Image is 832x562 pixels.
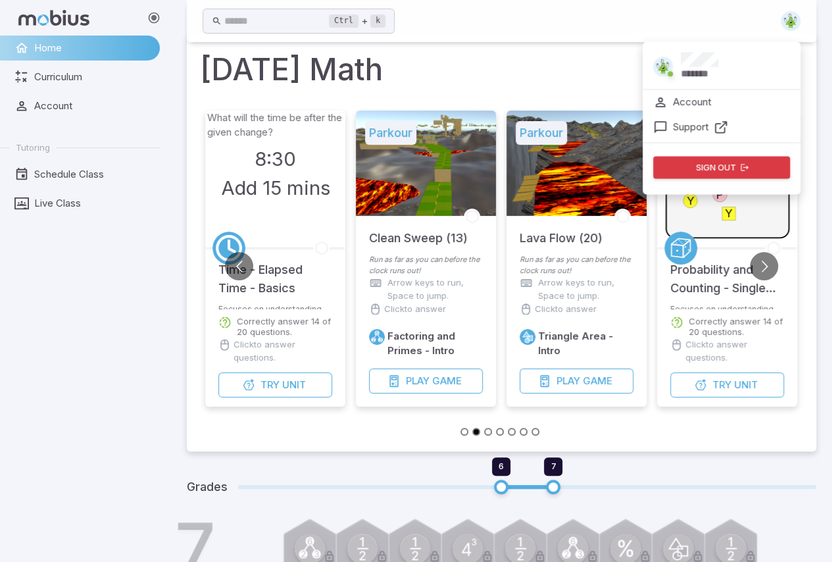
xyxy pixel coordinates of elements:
[653,57,673,76] img: triangle.svg
[670,372,784,397] button: TryUnit
[212,232,245,265] a: Time
[34,70,151,84] span: Curriculum
[329,14,358,28] kbd: Ctrl
[583,374,612,388] span: Game
[535,303,633,329] p: Click to answer questions.
[34,41,151,55] span: Home
[218,247,332,297] h5: Time - Elapsed Time - Basics
[686,194,693,207] text: Y
[387,276,483,303] p: Arrow keys to run, Space to jump.
[689,316,784,337] p: Correctly answer 14 of 20 questions.
[712,378,731,392] span: Try
[520,428,527,436] button: Go to slide 6
[225,252,253,280] button: Go to previous slide
[365,121,416,145] h5: Parkour
[255,145,296,174] h3: 8:30
[237,316,332,337] p: Correctly answer 14 of 20 questions.
[725,207,732,220] text: Y
[664,232,697,265] a: Probability
[282,378,306,392] span: Unit
[673,120,708,134] p: Support
[670,304,784,309] p: Focuses on understanding how to think about the chance of a single event happening.
[200,47,803,92] h1: [DATE] Math
[370,14,385,28] kbd: k
[260,378,280,392] span: Try
[16,141,50,153] span: Tutoring
[551,461,556,471] span: 7
[221,174,330,203] h3: Add 15 mins
[369,254,483,276] p: Run as far as you can before the clock runs out!
[734,378,758,392] span: Unit
[716,188,722,201] text: P
[432,374,462,388] span: Game
[653,156,790,178] button: Sign out
[520,254,633,276] p: Run as far as you can before the clock runs out!
[218,372,332,397] button: TryUnit
[34,99,151,113] span: Account
[538,329,633,358] h6: Triangle Area - Intro
[556,374,580,388] span: Play
[472,428,480,436] button: Go to slide 2
[516,121,567,145] h5: Parkour
[520,369,633,394] button: PlayGame
[484,428,492,436] button: Go to slide 3
[670,247,784,297] h5: Probability and Counting - Single Event - Intro
[750,252,778,280] button: Go to next slide
[520,329,535,345] a: Geometry 2D
[384,303,483,329] p: Click to answer questions.
[329,13,385,29] div: +
[369,216,468,247] h5: Clean Sweep (13)
[369,329,385,345] a: Factors/Primes
[531,428,539,436] button: Go to slide 7
[34,196,151,211] span: Live Class
[685,338,784,365] p: Click to answer questions.
[499,461,504,471] span: 6
[218,304,332,309] p: Focuses on understanding changes in time.
[508,428,516,436] button: Go to slide 5
[781,11,800,31] img: triangle.svg
[369,369,483,394] button: PlayGame
[187,478,228,496] h5: Grades
[496,428,504,436] button: Go to slide 4
[207,111,344,140] p: What will the time be after the given change?
[406,374,429,388] span: Play
[673,95,711,109] p: Account
[387,329,483,358] h6: Factoring and Primes - Intro
[520,216,602,247] h5: Lava Flow (20)
[538,276,633,303] p: Arrow keys to run, Space to jump.
[460,428,468,436] button: Go to slide 1
[233,338,332,365] p: Click to answer questions.
[34,167,151,182] span: Schedule Class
